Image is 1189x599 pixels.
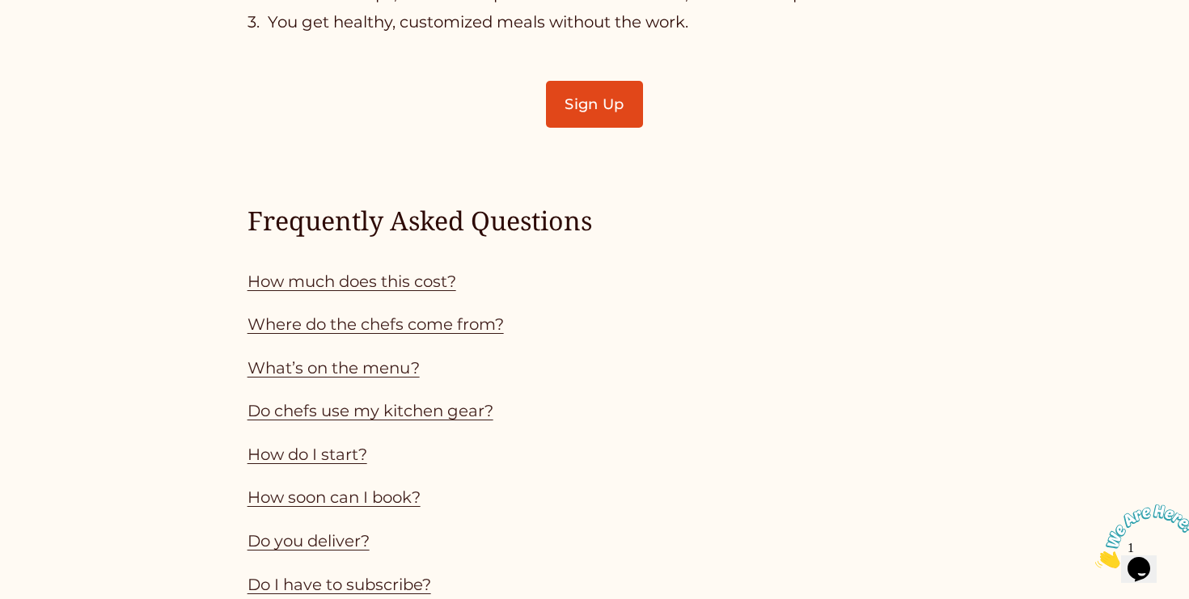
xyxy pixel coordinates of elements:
[248,203,942,238] h4: Frequently Asked Questions
[248,272,456,291] a: How much does this cost?
[248,575,431,594] a: Do I have to subscribe?
[248,531,370,550] a: Do you deliver?
[248,487,421,507] a: How soon can I book?
[248,401,493,420] a: Do chefs use my kitchen gear?
[6,6,13,20] span: 1
[546,81,643,128] a: Sign Up
[248,358,420,378] a: What’s on the menu?
[248,445,367,464] a: How do I start?
[6,6,107,70] img: Chat attention grabber
[1089,498,1189,575] iframe: chat widget
[248,314,504,334] a: Where do the chefs come from?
